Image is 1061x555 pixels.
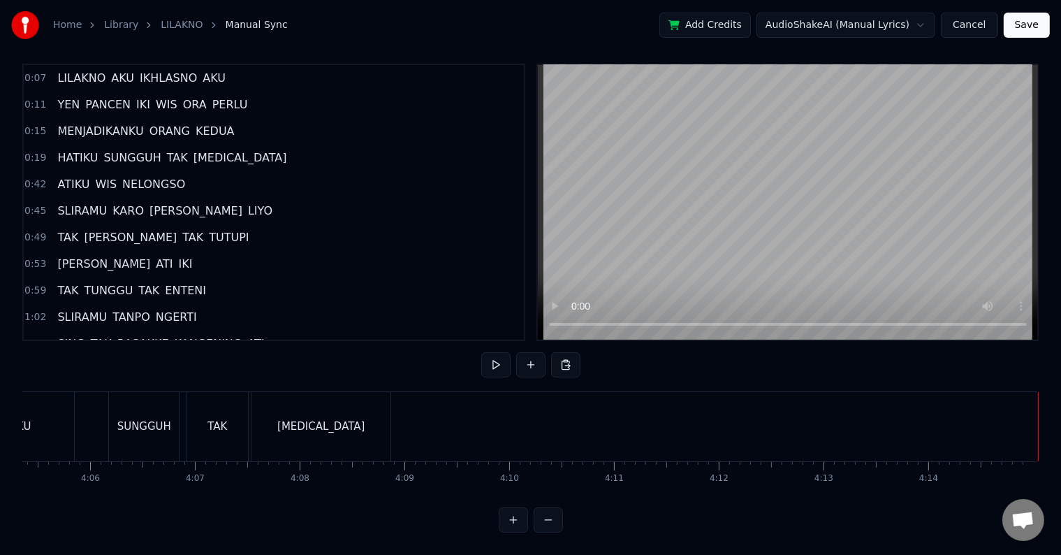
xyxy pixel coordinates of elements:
span: IKI [135,96,152,113]
span: NGERTI [154,309,198,325]
span: HATIKU [56,150,99,166]
div: 4:06 [81,473,100,484]
span: NELONGSO [121,176,186,192]
div: Obrolan terbuka [1002,499,1044,541]
span: SUNGGUH [102,150,162,166]
span: ORA [182,96,208,113]
span: ENTENI [163,282,207,298]
div: TAK [207,419,227,435]
span: IKI [177,256,194,272]
span: MENJADIKANKU [56,123,145,139]
span: 1:02 [24,310,46,324]
span: [MEDICAL_DATA] [192,150,288,166]
span: 0:45 [24,204,46,218]
div: 4:14 [919,473,938,484]
span: [PERSON_NAME] [82,229,178,245]
span: WIS [94,176,118,192]
span: TAK [181,229,205,245]
span: 0:07 [24,71,46,85]
span: TAK [56,229,80,245]
span: AKU [201,70,227,86]
span: Manual Sync [226,18,288,32]
a: Home [53,18,82,32]
a: LILAKNO [161,18,203,32]
span: ATIKU [56,176,91,192]
span: IKHLASNO [138,70,198,86]
div: 4:08 [291,473,309,484]
span: TUTUPI [207,229,250,245]
span: AKU [110,70,136,86]
span: 1:06 [24,337,46,351]
div: [MEDICAL_DATA] [277,419,365,435]
span: PANCEN [84,96,132,113]
span: LIYO [247,203,274,219]
nav: breadcrumb [53,18,288,32]
span: TAK [89,336,113,352]
span: KEDUA [194,123,236,139]
span: KARO [111,203,145,219]
span: 0:59 [24,284,46,298]
span: 0:49 [24,231,46,245]
span: YEN [56,96,81,113]
span: WIS [154,96,179,113]
div: SUNGGUH [117,419,171,435]
span: ATI [154,256,174,272]
span: TAK [56,282,80,298]
span: [PERSON_NAME] [56,256,152,272]
span: 0:11 [24,98,46,112]
span: KANGENING [173,336,244,352]
span: SING [56,336,86,352]
button: Cancel [941,13,997,38]
span: PERLU [211,96,249,113]
span: RASAKKE [116,336,170,352]
span: [PERSON_NAME] [148,203,244,219]
span: SLIRAMU [56,203,108,219]
span: 0:15 [24,124,46,138]
button: Save [1004,13,1050,38]
a: Library [104,18,138,32]
div: 4:10 [500,473,519,484]
span: TUNGGU [82,282,134,298]
span: 0:42 [24,178,46,192]
div: 4:11 [605,473,624,484]
div: 4:13 [814,473,833,484]
span: 0:19 [24,151,46,165]
span: LILAKNO [56,70,107,86]
div: 4:07 [186,473,205,484]
span: ATI [246,336,265,352]
span: TAK [166,150,189,166]
span: SLIRAMU [56,309,108,325]
span: TANPO [111,309,152,325]
span: 0:53 [24,257,46,271]
span: ORANG [148,123,191,139]
div: 4:12 [710,473,729,484]
button: Add Credits [659,13,751,38]
span: TAK [137,282,161,298]
img: youka [11,11,39,39]
div: 4:09 [395,473,414,484]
